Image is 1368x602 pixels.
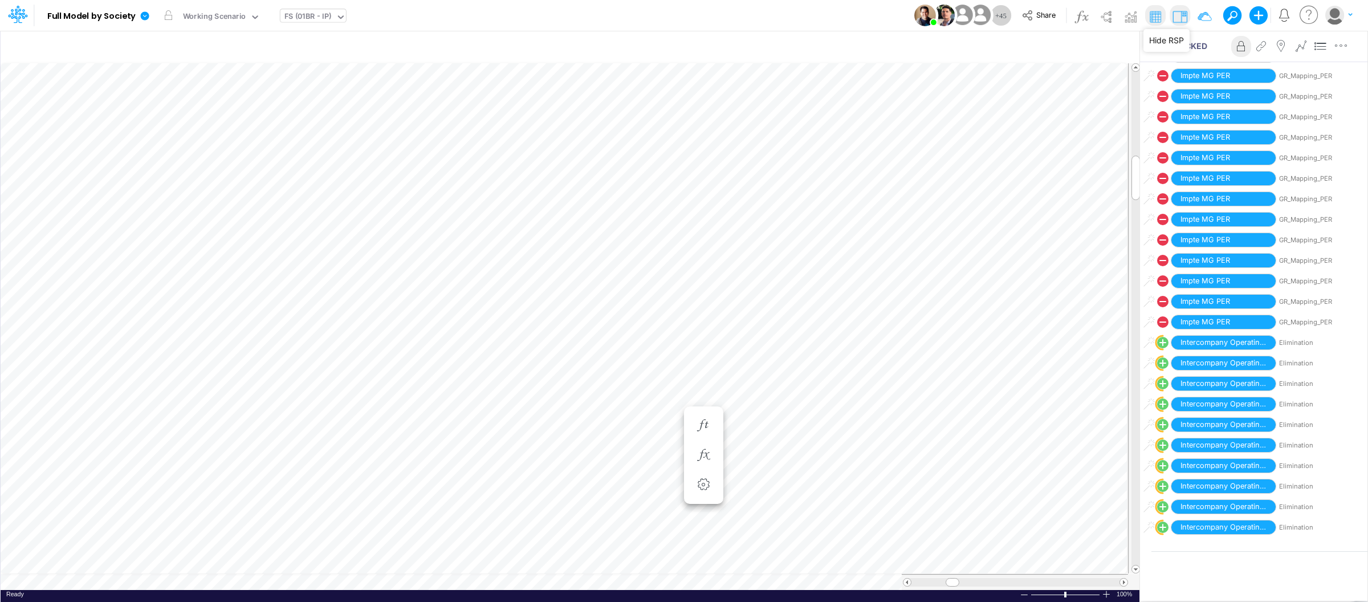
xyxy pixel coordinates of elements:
img: User Image Icon [967,2,993,28]
button: Share [1016,7,1064,25]
svg: circle with outer border [1155,68,1171,84]
span: Intercompany Operating Revenue [1171,397,1276,412]
span: Impte MG PER [1171,109,1276,125]
span: Intercompany Operating Revenue [1171,376,1276,392]
svg: circle with outer border [1155,396,1171,412]
span: Intercompany Operating Revenue [1171,417,1276,433]
div: Working Scenario [183,11,246,24]
span: Impte MG PER [1171,233,1276,248]
svg: circle with outer border [1155,294,1171,310]
input: Type a title here [10,36,891,59]
img: User Image Icon [933,5,955,26]
span: Impte MG PER [1171,192,1276,207]
div: Hide RSP [1143,29,1190,52]
div: FS (01BR - IP) [284,11,332,24]
svg: circle with outer border [1155,88,1171,104]
span: Intercompany Operating Revenue [1171,520,1276,535]
span: LOCKED [1174,40,1207,52]
svg: circle with outer border [1155,355,1171,371]
span: Impte MG PER [1171,253,1276,269]
div: Zoom Out [1020,591,1029,599]
span: Impte MG PER [1171,171,1276,186]
svg: circle with outer border [1155,109,1171,125]
span: Intercompany Operating Revenue [1171,499,1276,515]
svg: circle with outer border [1155,211,1171,227]
div: Zoom [1031,590,1102,599]
span: Intercompany Operating Revenue [1171,479,1276,494]
span: Intercompany Operating Revenue [1171,335,1276,351]
svg: circle with outer border [1155,335,1171,351]
span: Intercompany Operating Revenue [1171,438,1276,453]
span: Impte MG PER [1171,130,1276,145]
div: In Ready mode [6,590,24,599]
span: Intercompany Operating Revenue [1171,458,1276,474]
span: Ready [6,591,24,597]
div: Zoom [1064,592,1066,597]
svg: circle with outer border [1155,376,1171,392]
div: Zoom In [1102,590,1111,599]
svg: circle with outer border [1155,253,1171,269]
svg: circle with outer border [1155,478,1171,494]
div: Zoom level [1117,590,1134,599]
span: Impte MG PER [1171,212,1276,227]
svg: circle with outer border [1155,437,1171,453]
svg: circle with outer border [1155,499,1171,515]
span: Impte MG PER [1171,89,1276,104]
span: Impte MG PER [1171,315,1276,330]
svg: circle with outer border [1155,314,1171,330]
span: To: (5) [1151,568,1171,579]
img: User Image Icon [914,5,936,26]
span: Impte MG PER [1171,274,1276,289]
svg: circle with outer border [1155,170,1171,186]
span: Share [1036,10,1056,19]
span: Impte MG PER [1171,68,1276,84]
svg: circle with outer border [1155,129,1171,145]
a: Notifications [1277,9,1290,22]
img: User Image Icon [950,2,975,28]
span: Intercompany Operating Revenue [1171,356,1276,371]
svg: circle with outer border [1155,519,1171,535]
span: Impte MG PER [1171,150,1276,166]
span: Impte MG PER [1171,294,1276,310]
svg: circle with outer border [1155,191,1171,207]
svg: circle with outer border [1155,232,1171,248]
svg: circle with outer border [1155,417,1171,433]
svg: circle with outer border [1155,150,1171,166]
svg: circle with outer border [1155,273,1171,289]
span: 100% [1117,590,1134,599]
span: + 45 [995,12,1007,19]
b: Full Model by Society [47,11,136,22]
svg: circle with outer border [1155,458,1171,474]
